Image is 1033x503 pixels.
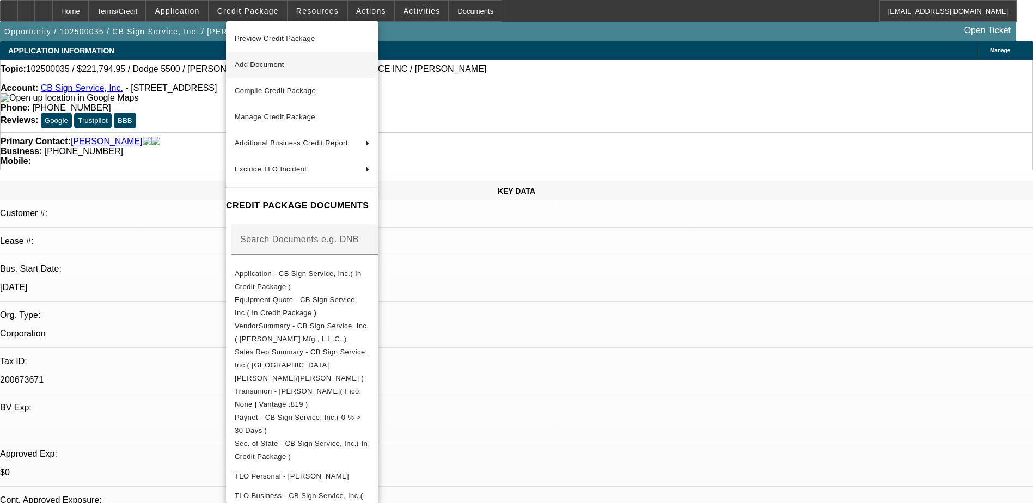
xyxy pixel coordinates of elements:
[226,346,378,385] button: Sales Rep Summary - CB Sign Service, Inc.( Mansfield, Jeff/Hammond, Tommy )
[235,439,368,461] span: Sec. of State - CB Sign Service, Inc.( In Credit Package )
[235,113,315,121] span: Manage Credit Package
[226,437,378,463] button: Sec. of State - CB Sign Service, Inc.( In Credit Package )
[226,463,378,489] button: TLO Personal - French, Tom
[235,387,362,408] span: Transunion - [PERSON_NAME]( Fico: None | Vantage :819 )
[235,322,369,343] span: VendorSummary - CB Sign Service, Inc.( [PERSON_NAME] Mfg., L.L.C. )
[235,139,348,147] span: Additional Business Credit Report
[235,296,357,317] span: Equipment Quote - CB Sign Service, Inc.( In Credit Package )
[226,293,378,320] button: Equipment Quote - CB Sign Service, Inc.( In Credit Package )
[226,385,378,411] button: Transunion - French, Tom( Fico: None | Vantage :819 )
[226,199,378,212] h4: CREDIT PACKAGE DOCUMENTS
[240,235,359,244] mat-label: Search Documents e.g. DNB
[235,348,368,382] span: Sales Rep Summary - CB Sign Service, Inc.( [GEOGRAPHIC_DATA][PERSON_NAME]/[PERSON_NAME] )
[235,87,316,95] span: Compile Credit Package
[235,472,349,480] span: TLO Personal - [PERSON_NAME]
[226,267,378,293] button: Application - CB Sign Service, Inc.( In Credit Package )
[235,269,362,291] span: Application - CB Sign Service, Inc.( In Credit Package )
[235,165,307,173] span: Exclude TLO Incident
[235,413,360,434] span: Paynet - CB Sign Service, Inc.( 0 % > 30 Days )
[235,34,315,42] span: Preview Credit Package
[226,320,378,346] button: VendorSummary - CB Sign Service, Inc.( Wilkie Mfg., L.L.C. )
[235,60,284,69] span: Add Document
[226,411,378,437] button: Paynet - CB Sign Service, Inc.( 0 % > 30 Days )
